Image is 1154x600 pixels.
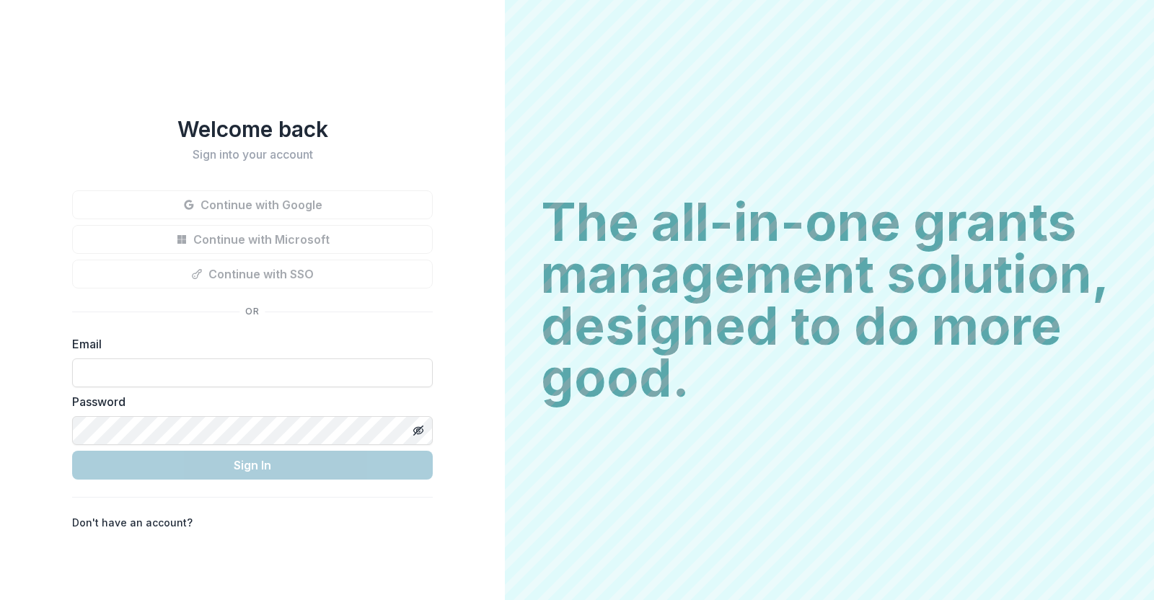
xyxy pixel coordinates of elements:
[72,260,433,288] button: Continue with SSO
[72,148,433,162] h2: Sign into your account
[72,190,433,219] button: Continue with Google
[72,225,433,254] button: Continue with Microsoft
[72,116,433,142] h1: Welcome back
[407,419,430,442] button: Toggle password visibility
[72,393,424,410] label: Password
[72,335,424,353] label: Email
[72,451,433,480] button: Sign In
[72,515,193,530] p: Don't have an account?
